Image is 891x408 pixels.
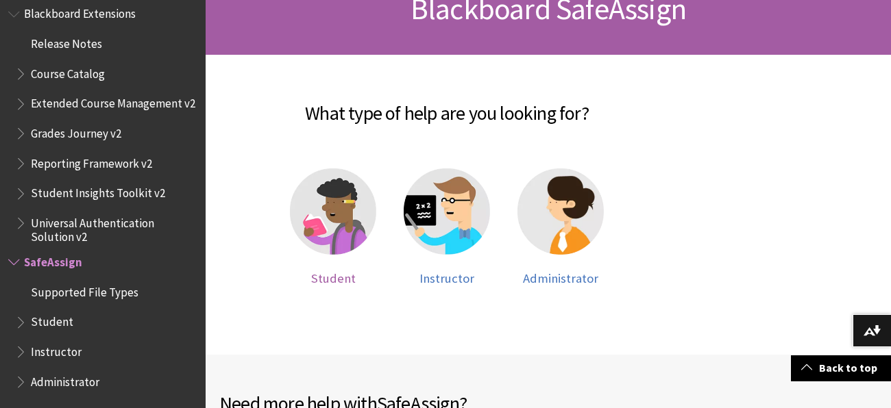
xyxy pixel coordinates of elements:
span: Administrator [523,270,598,286]
span: Instructor [31,340,82,359]
span: Instructor [419,270,474,286]
a: Student help Student [290,168,376,286]
a: Instructor help Instructor [404,168,490,286]
span: Extended Course Management v2 [31,92,195,111]
span: Supported File Types [31,281,138,299]
span: Student Insights Toolkit v2 [31,182,165,201]
img: Administrator help [517,168,604,255]
span: Reporting Framework v2 [31,152,152,170]
span: Blackboard Extensions [24,3,136,21]
span: Student [31,311,73,329]
span: Universal Authentication Solution v2 [31,212,196,244]
nav: Book outline for Blackboard Extensions [8,3,197,244]
span: Administrator [31,370,99,389]
nav: Book outline for Blackboard SafeAssign [8,251,197,393]
a: Back to top [791,355,891,381]
span: SafeAssign [24,251,82,269]
span: Course Catalog [31,62,105,81]
img: Instructor help [404,168,490,255]
img: Student help [290,168,376,255]
span: Student [311,270,356,286]
span: Release Notes [31,32,102,51]
span: Grades Journey v2 [31,122,121,140]
h2: What type of help are you looking for? [219,82,674,127]
a: Administrator help Administrator [517,168,604,286]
